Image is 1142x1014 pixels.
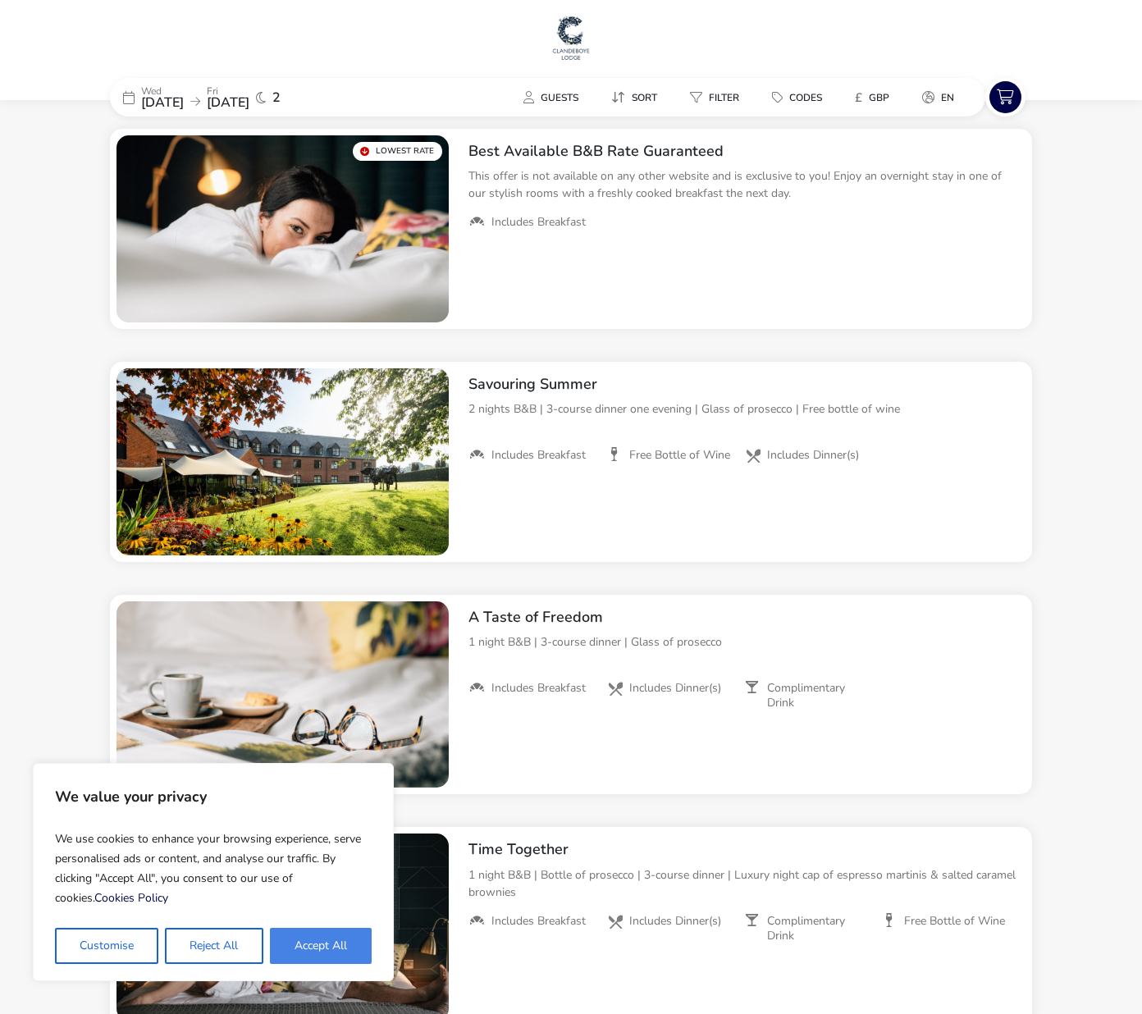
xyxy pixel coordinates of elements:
[491,215,586,230] span: Includes Breakfast
[468,375,1019,394] h2: Savouring Summer
[141,86,184,96] p: Wed
[598,85,677,109] naf-pibe-menu-bar-item: Sort
[909,85,967,109] button: en
[468,633,1019,651] p: 1 night B&B | 3-course dinner | Glass of prosecco
[598,85,670,109] button: Sort
[759,85,835,109] button: Codes
[94,890,168,906] a: Cookies Policy
[759,85,842,109] naf-pibe-menu-bar-item: Codes
[468,608,1019,627] h2: A Taste of Freedom
[510,85,598,109] naf-pibe-menu-bar-item: Guests
[541,91,578,104] span: Guests
[491,681,586,696] span: Includes Breakfast
[842,85,909,109] naf-pibe-menu-bar-item: £GBP
[116,368,449,555] swiper-slide: 1 / 1
[455,595,1032,724] div: A Taste of Freedom1 night B&B | 3-course dinner | Glass of proseccoIncludes BreakfastIncludes Din...
[491,914,586,929] span: Includes Breakfast
[455,362,1032,477] div: Savouring Summer2 nights B&B | 3-course dinner one evening | Glass of prosecco | Free bottle of w...
[709,91,739,104] span: Filter
[629,448,730,463] span: Free Bottle of Wine
[677,85,759,109] naf-pibe-menu-bar-item: Filter
[468,866,1019,901] p: 1 night B&B | Bottle of prosecco | 3-course dinner | Luxury night cap of espresso martinis & salt...
[165,928,263,964] button: Reject All
[272,91,281,104] span: 2
[629,914,721,929] span: Includes Dinner(s)
[855,89,862,106] i: £
[550,13,592,62] img: Main Website
[33,763,394,981] div: We value your privacy
[116,135,449,322] swiper-slide: 1 / 1
[632,91,657,104] span: Sort
[55,780,372,813] p: We value your privacy
[468,167,1019,202] p: This offer is not available on any other website and is exclusive to you! Enjoy an overnight stay...
[455,827,1032,957] div: Time Together1 night B&B | Bottle of prosecco | 3-course dinner | Luxury night cap of espresso ma...
[116,601,449,788] swiper-slide: 1 / 1
[767,914,869,943] span: Complimentary Drink
[141,94,184,112] span: [DATE]
[491,448,586,463] span: Includes Breakfast
[869,91,889,104] span: GBP
[789,91,822,104] span: Codes
[909,85,974,109] naf-pibe-menu-bar-item: en
[629,681,721,696] span: Includes Dinner(s)
[767,448,859,463] span: Includes Dinner(s)
[207,94,249,112] span: [DATE]
[110,78,356,116] div: Wed[DATE]Fri[DATE]2
[468,142,1019,161] h2: Best Available B&B Rate Guaranteed
[767,681,869,710] span: Complimentary Drink
[677,85,752,109] button: Filter
[904,914,1005,929] span: Free Bottle of Wine
[510,85,592,109] button: Guests
[842,85,902,109] button: £GBP
[353,142,442,161] div: Lowest Rate
[207,86,249,96] p: Fri
[941,91,954,104] span: en
[55,823,372,915] p: We use cookies to enhance your browsing experience, serve personalised ads or content, and analys...
[468,400,1019,418] p: 2 nights B&B | 3-course dinner one evening | Glass of prosecco | Free bottle of wine
[55,928,158,964] button: Customise
[455,129,1032,244] div: Best Available B&B Rate GuaranteedThis offer is not available on any other website and is exclusi...
[468,840,1019,859] h2: Time Together
[270,928,372,964] button: Accept All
